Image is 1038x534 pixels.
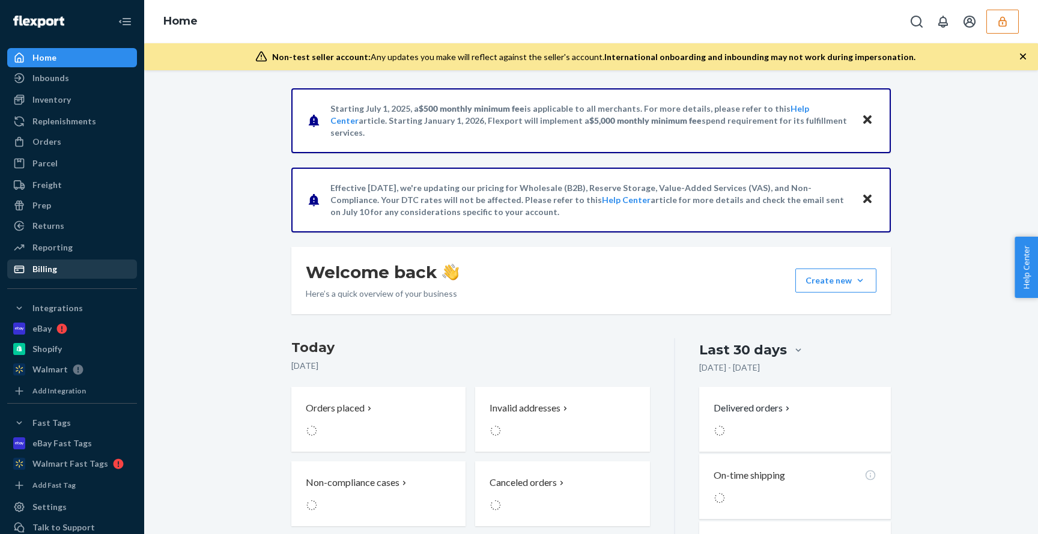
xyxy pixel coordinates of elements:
a: Inbounds [7,68,137,88]
a: Home [7,48,137,67]
button: Non-compliance cases [291,461,466,526]
div: Last 30 days [699,341,787,359]
h1: Welcome back [306,261,459,283]
div: Integrations [32,302,83,314]
p: On-time shipping [714,469,785,482]
a: eBay Fast Tags [7,434,137,453]
div: Replenishments [32,115,96,127]
span: International onboarding and inbounding may not work during impersonation. [604,52,915,62]
div: Talk to Support [32,521,95,533]
div: Billing [32,263,57,275]
div: Prep [32,199,51,211]
p: Orders placed [306,401,365,415]
span: Chat [44,8,68,19]
a: Help Center [602,195,651,205]
button: Orders placed [291,387,466,452]
div: eBay Fast Tags [32,437,92,449]
div: Returns [32,220,64,232]
h3: Today [291,338,650,357]
div: Walmart Fast Tags [32,458,108,470]
span: Non-test seller account: [272,52,371,62]
a: Billing [7,259,137,279]
p: [DATE] - [DATE] [699,362,760,374]
div: Add Fast Tag [32,480,76,490]
span: $5,000 monthly minimum fee [589,115,702,126]
p: Effective [DATE], we're updating our pricing for Wholesale (B2B), Reserve Storage, Value-Added Se... [330,182,850,218]
img: Flexport logo [13,16,64,28]
a: Replenishments [7,112,137,131]
div: Reporting [32,241,73,253]
button: Close [860,112,875,129]
p: Here’s a quick overview of your business [306,288,459,300]
button: Canceled orders [475,461,649,526]
button: Integrations [7,299,137,318]
a: Returns [7,216,137,235]
p: [DATE] [291,360,650,372]
span: $500 monthly minimum fee [419,103,524,114]
button: Invalid addresses [475,387,649,452]
a: Shopify [7,339,137,359]
button: Create new [795,269,876,293]
div: Any updates you make will reflect against the seller's account. [272,51,915,63]
div: Fast Tags [32,417,71,429]
p: Starting July 1, 2025, a is applicable to all merchants. For more details, please refer to this a... [330,103,850,139]
a: eBay [7,319,137,338]
p: Canceled orders [490,476,557,490]
a: Parcel [7,154,137,173]
a: Settings [7,497,137,517]
div: Inbounds [32,72,69,84]
a: Home [163,14,198,28]
button: Close [860,191,875,208]
div: Freight [32,179,62,191]
a: Add Fast Tag [7,478,137,493]
div: Shopify [32,343,62,355]
a: Inventory [7,90,137,109]
button: Fast Tags [7,413,137,432]
p: Invalid addresses [490,401,560,415]
a: Add Integration [7,384,137,398]
div: Home [32,52,56,64]
a: Reporting [7,238,137,257]
button: Open notifications [931,10,955,34]
a: Walmart [7,360,137,379]
button: Open account menu [958,10,982,34]
a: Prep [7,196,137,215]
img: hand-wave emoji [442,264,459,281]
ol: breadcrumbs [154,4,207,39]
div: Add Integration [32,386,86,396]
button: Help Center [1015,237,1038,298]
div: Parcel [32,157,58,169]
div: Settings [32,501,67,513]
div: Inventory [32,94,71,106]
div: eBay [32,323,52,335]
button: Close Navigation [113,10,137,34]
a: Walmart Fast Tags [7,454,137,473]
a: Orders [7,132,137,151]
div: Orders [32,136,61,148]
div: Walmart [32,363,68,375]
a: Freight [7,175,137,195]
p: Non-compliance cases [306,476,399,490]
button: Delivered orders [714,401,792,415]
button: Open Search Box [905,10,929,34]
